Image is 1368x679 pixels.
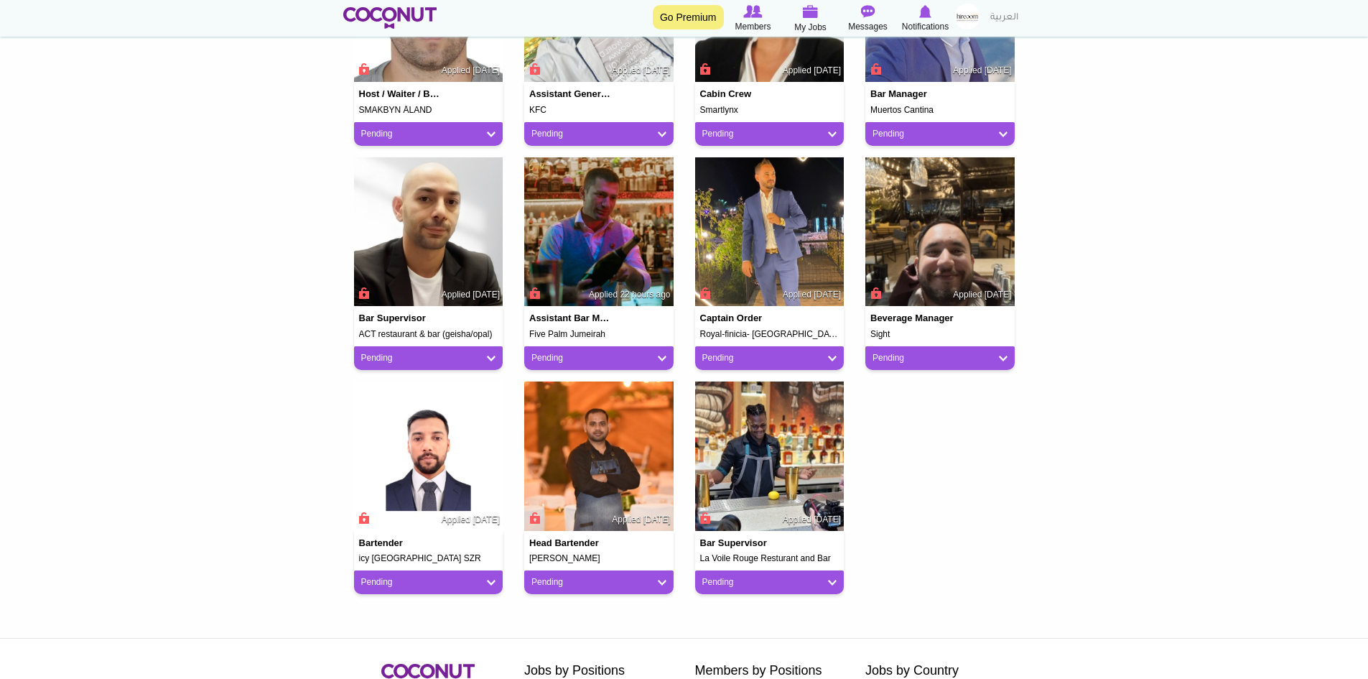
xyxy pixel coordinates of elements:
[865,664,1015,678] h2: Jobs by Country
[359,538,442,548] h4: Bartender
[357,62,370,76] span: Connect to Unlock the Profile
[361,576,496,588] a: Pending
[743,5,762,18] img: Browse Members
[359,554,498,563] h5: icy [GEOGRAPHIC_DATA] SZR
[700,554,839,563] h5: La Voile Rouge Resturant and Bar
[794,20,827,34] span: My Jobs
[735,19,771,34] span: Members
[529,313,613,323] h4: Assistant bar manager
[529,106,669,115] h5: KFC
[529,330,669,339] h5: Five Palm Jumeirah
[698,511,711,525] span: Connect to Unlock the Profile
[700,89,783,99] h4: Cabin Crew
[700,538,783,548] h4: Bar Supervisor
[359,106,498,115] h5: SMAKBYN ÅLAND
[803,5,819,18] img: My Jobs
[695,382,844,531] img: Friday Edogiawerie's picture
[870,89,954,99] h4: Bar Manager
[531,352,666,364] a: Pending
[873,352,1008,364] a: Pending
[527,511,540,525] span: Connect to Unlock the Profile
[359,313,442,323] h4: Bar Supervisor
[870,330,1010,339] h5: Sight
[653,5,724,29] a: Go Premium
[359,330,498,339] h5: ACT restaurant & bar (geisha/opal)
[919,5,931,18] img: Notifications
[531,576,666,588] a: Pending
[873,128,1008,140] a: Pending
[870,313,954,323] h4: Beverage manager
[839,4,897,34] a: Messages Messages
[357,286,370,300] span: Connect to Unlock the Profile
[865,157,1015,307] img: Chady Jabr's picture
[343,7,437,29] img: Home
[695,157,844,307] img: Ziad Abdallah's picture
[361,352,496,364] a: Pending
[529,554,669,563] h5: [PERSON_NAME]
[702,352,837,364] a: Pending
[725,4,782,34] a: Browse Members Members
[870,106,1010,115] h5: Muertos Cantina
[527,286,540,300] span: Connect to Unlock the Profile
[354,157,503,307] img: Charbel gerges's picture
[902,19,949,34] span: Notifications
[868,286,881,300] span: Connect to Unlock the Profile
[361,128,496,140] a: Pending
[700,106,839,115] h5: Smartlynx
[529,538,613,548] h4: Head Bartender
[700,313,783,323] h4: Captain order
[700,330,839,339] h5: Royal-finicia- [GEOGRAPHIC_DATA] -habtour
[897,4,954,34] a: Notifications Notifications
[861,5,875,18] img: Messages
[524,664,674,678] h2: Jobs by Positions
[983,4,1025,32] a: العربية
[695,664,844,678] h2: Members by Positions
[702,128,837,140] a: Pending
[357,511,370,525] span: Connect to Unlock the Profile
[527,62,540,76] span: Connect to Unlock the Profile
[354,382,503,531] img: Md Mozammel Haque's picture
[702,576,837,588] a: Pending
[529,89,613,99] h4: Assistant General Manager
[848,19,888,34] span: Messages
[868,62,881,76] span: Connect to Unlock the Profile
[524,382,674,531] img: Mohammad Azhar's picture
[698,286,711,300] span: Connect to Unlock the Profile
[531,128,666,140] a: Pending
[359,89,442,99] h4: Host / Waiter / Bartender
[782,4,839,34] a: My Jobs My Jobs
[524,157,674,307] img: Fattah Jabrayilov's picture
[698,62,711,76] span: Connect to Unlock the Profile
